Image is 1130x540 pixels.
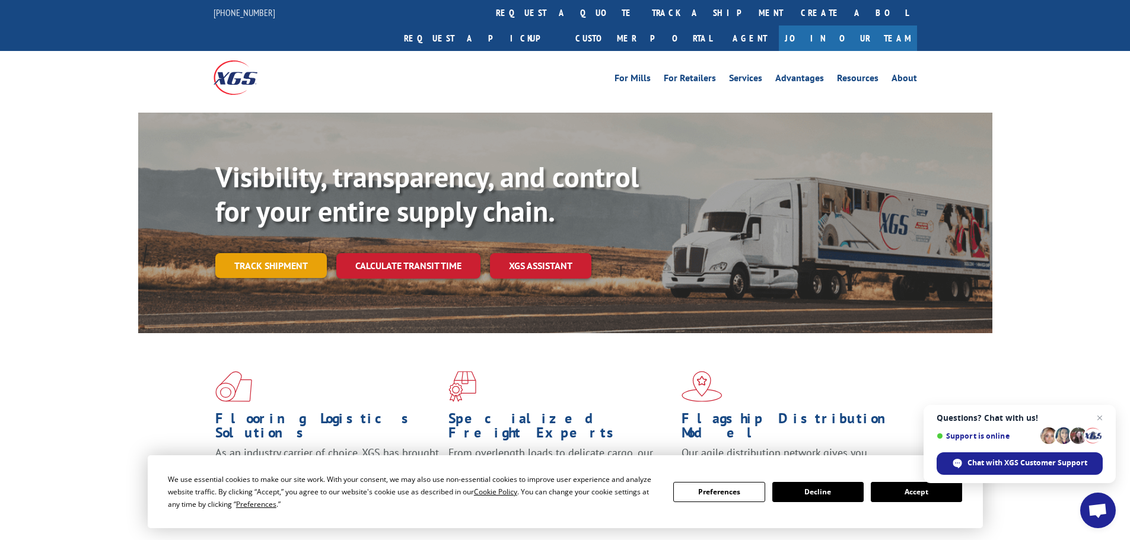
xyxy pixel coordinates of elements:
span: Cookie Policy [474,487,517,497]
a: Customer Portal [566,25,721,51]
a: For Retailers [664,74,716,87]
a: Request a pickup [395,25,566,51]
a: [PHONE_NUMBER] [214,7,275,18]
div: Open chat [1080,493,1116,528]
span: Our agile distribution network gives you nationwide inventory management on demand. [682,446,900,474]
a: Resources [837,74,878,87]
b: Visibility, transparency, and control for your entire supply chain. [215,158,639,229]
img: xgs-icon-total-supply-chain-intelligence-red [215,371,252,402]
span: Questions? Chat with us! [937,413,1103,423]
div: Chat with XGS Customer Support [937,452,1103,475]
h1: Flooring Logistics Solutions [215,411,440,446]
span: Close chat [1093,411,1107,425]
a: Services [729,74,762,87]
a: About [892,74,917,87]
a: XGS ASSISTANT [490,253,591,279]
img: xgs-icon-flagship-distribution-model-red [682,371,722,402]
a: Join Our Team [779,25,917,51]
h1: Flagship Distribution Model [682,411,906,446]
span: Support is online [937,432,1036,440]
img: xgs-icon-focused-on-flooring-red [448,371,476,402]
a: Calculate transit time [336,253,480,279]
button: Accept [871,482,962,502]
span: Chat with XGS Customer Support [967,458,1087,468]
span: As an industry carrier of choice, XGS has brought innovation and dedication to flooring logistics... [215,446,439,488]
a: Agent [721,25,779,51]
a: For Mills [615,74,651,87]
p: From overlength loads to delicate cargo, our experienced staff knows the best way to move your fr... [448,446,673,499]
div: Cookie Consent Prompt [148,455,983,528]
button: Preferences [673,482,765,502]
button: Decline [772,482,864,502]
span: Preferences [236,499,276,509]
a: Advantages [775,74,824,87]
h1: Specialized Freight Experts [448,411,673,446]
div: We use essential cookies to make our site work. With your consent, we may also use non-essential ... [168,473,659,510]
a: Track shipment [215,253,327,278]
